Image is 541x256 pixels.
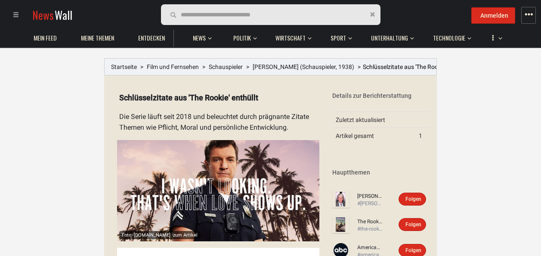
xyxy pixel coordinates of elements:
span: Schlüsselzitate aus 'The Rookie' enthüllt [363,63,468,70]
span: Technologie [433,34,465,42]
div: #the-rookie-fernsehserie [357,225,383,233]
span: Politik [233,34,251,42]
span: Folgen [405,247,421,253]
span: Folgen [405,196,421,202]
span: Unterhaltung [371,34,408,42]
img: Vorschaubild von collider.com [117,140,319,241]
a: [PERSON_NAME] (Schauspieler, 1938) [253,63,354,70]
span: Meine Themen [81,34,114,42]
span: Entdecken [138,34,165,42]
a: Startseite [111,63,137,70]
img: Profilbild von John Nolan (Schauspieler, 1938) [332,190,349,208]
span: Anmelden [480,12,508,19]
button: Sport [326,26,352,47]
span: Folgen [405,222,421,228]
div: Foto: [DOMAIN_NAME] · [119,231,200,239]
span: News [193,34,206,42]
td: 1 [415,128,430,144]
a: Foto: [DOMAIN_NAME] ·zum Artikel [117,140,319,241]
a: Sport [326,30,350,47]
div: Details zur Berichterstattung [332,91,430,100]
td: Zuletzt aktualisiert [332,112,415,128]
span: zum Artikel [173,232,198,238]
a: Wirtschaft [271,30,310,47]
span: Mein Feed [34,34,57,42]
button: Wirtschaft [271,26,312,47]
span: News [32,7,54,23]
div: Hauptthemen [332,168,430,177]
a: Politik [229,30,255,47]
div: #[PERSON_NAME]-schauspieler-1938 [357,200,383,207]
a: Film und Fernsehen [147,63,199,70]
button: Technologie [429,26,471,47]
a: Technologie [429,30,470,47]
button: News [189,26,214,47]
span: Sport [331,34,346,42]
a: News [189,30,210,47]
a: Schauspieler [209,63,243,70]
a: The Rookie (Fernsehserie) [357,218,383,225]
button: Anmelden [471,7,515,24]
img: Profilbild von The Rookie (Fernsehserie) [332,216,349,233]
a: [PERSON_NAME] (Schauspieler, 1938) [357,193,383,200]
button: Politik [229,26,257,47]
span: Wirtschaft [275,34,306,42]
td: Artikel gesamt [332,128,415,144]
a: American Broadcasting Company [357,244,383,251]
a: NewsWall [32,7,72,23]
a: Unterhaltung [367,30,412,47]
span: Wall [55,7,72,23]
button: Unterhaltung [367,26,414,47]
